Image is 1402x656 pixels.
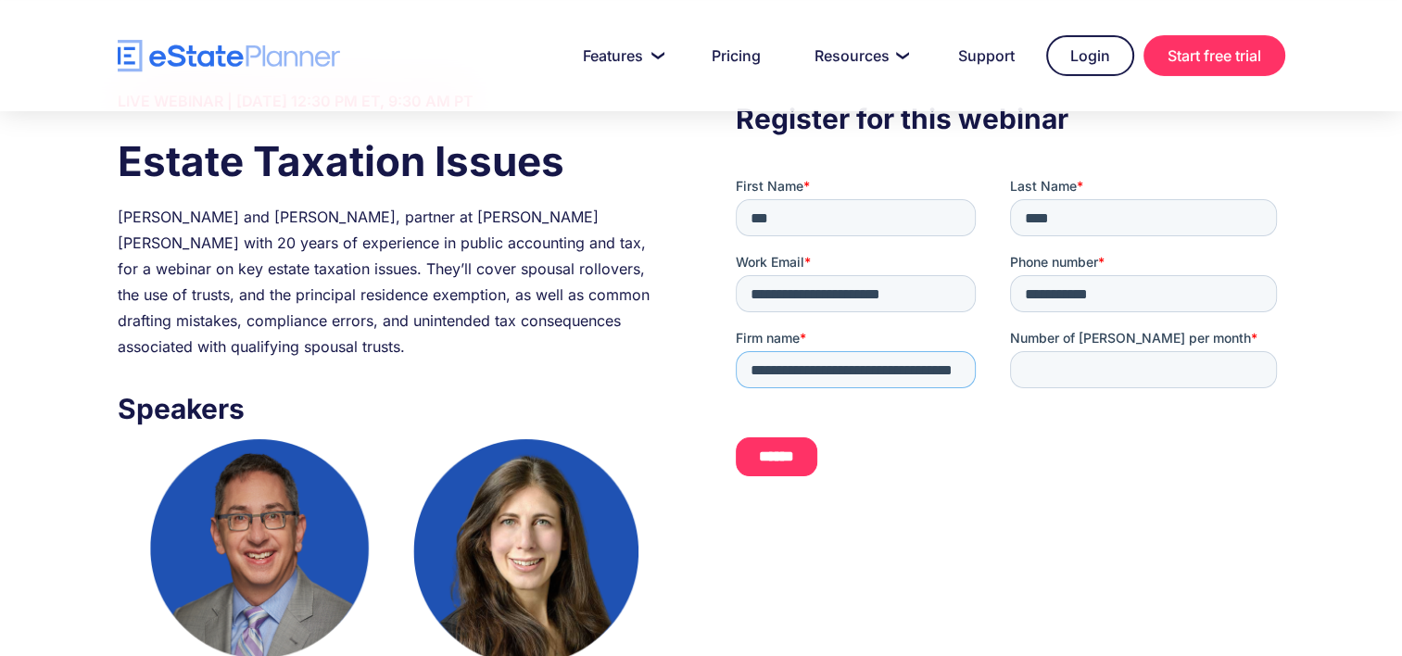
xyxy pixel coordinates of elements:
a: Login [1046,35,1134,76]
h3: Register for this webinar [736,97,1284,140]
a: Pricing [689,37,783,74]
h3: Speakers [118,387,666,430]
iframe: Form 0 [736,177,1284,492]
div: [PERSON_NAME] and [PERSON_NAME], partner at [PERSON_NAME] [PERSON_NAME] with 20 years of experien... [118,204,666,360]
a: Start free trial [1143,35,1285,76]
a: home [118,40,340,72]
h1: Estate Taxation Issues [118,132,666,190]
a: Support [936,37,1037,74]
a: Resources [792,37,927,74]
a: Features [561,37,680,74]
